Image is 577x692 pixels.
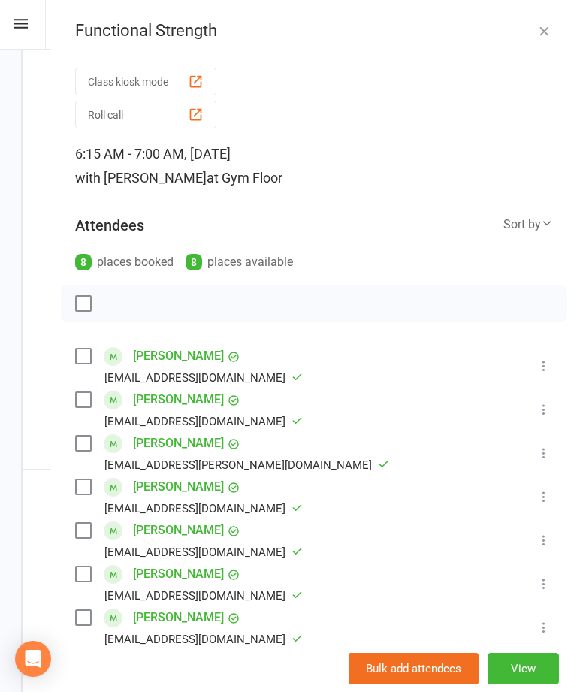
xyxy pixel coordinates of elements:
a: [PERSON_NAME] [133,518,224,542]
div: Functional Strength [51,21,577,41]
div: 8 [186,254,202,270]
div: [EMAIL_ADDRESS][DOMAIN_NAME] [104,412,303,431]
a: [PERSON_NAME] [133,606,224,630]
a: [PERSON_NAME] [133,562,224,586]
button: Class kiosk mode [75,68,216,95]
a: [PERSON_NAME] [133,388,224,412]
div: [EMAIL_ADDRESS][DOMAIN_NAME] [104,499,303,518]
div: [EMAIL_ADDRESS][DOMAIN_NAME] [104,368,303,388]
div: [EMAIL_ADDRESS][DOMAIN_NAME] [104,586,303,606]
div: 6:15 AM - 7:00 AM, [DATE] [75,142,553,190]
button: View [488,653,559,684]
div: [EMAIL_ADDRESS][PERSON_NAME][DOMAIN_NAME] [104,455,389,475]
span: with [PERSON_NAME] [75,170,207,186]
button: Bulk add attendees [349,653,479,684]
a: [PERSON_NAME] [133,344,224,368]
div: Open Intercom Messenger [15,641,51,677]
div: [EMAIL_ADDRESS][DOMAIN_NAME] [104,542,303,562]
span: at Gym Floor [207,170,282,186]
div: places available [186,252,293,273]
div: Sort by [503,215,553,234]
a: [PERSON_NAME] [133,475,224,499]
div: places booked [75,252,174,273]
div: Attendees [75,215,144,236]
a: [PERSON_NAME] [133,431,224,455]
button: Roll call [75,101,216,128]
div: 8 [75,254,92,270]
div: [EMAIL_ADDRESS][DOMAIN_NAME] [104,630,303,649]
